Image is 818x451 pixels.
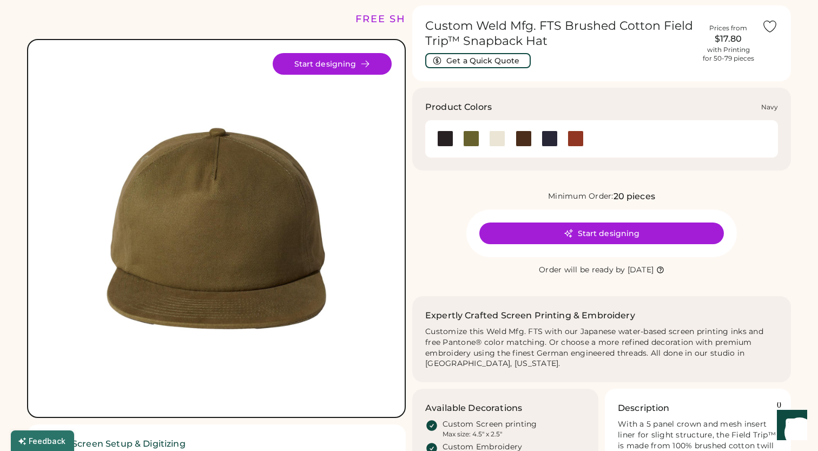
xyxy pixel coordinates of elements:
[425,101,492,114] h3: Product Colors
[479,223,724,244] button: Start designing
[701,32,755,45] div: $17.80
[761,103,778,112] div: Navy
[539,265,625,276] div: Order will be ready by
[767,402,813,449] iframe: Front Chat
[425,326,778,370] div: Customize this Weld Mfg. FTS with our Japanese water-based screen printing inks and free Pantone®...
[41,53,392,404] img: Weld Mfg. FTS Product Image
[425,53,531,68] button: Get a Quick Quote
[425,309,635,322] h2: Expertly Crafted Screen Printing & Embroidery
[443,419,537,430] div: Custom Screen printing
[273,53,392,75] button: Start designing
[618,402,670,415] h3: Description
[443,430,502,439] div: Max size: 4.5" x 2.5"
[709,24,747,32] div: Prices from
[613,190,655,203] div: 20 pieces
[425,402,522,415] h3: Available Decorations
[425,18,695,49] h1: Custom Weld Mfg. FTS Brushed Cotton Field Trip™ Snapback Hat
[703,45,754,63] div: with Printing for 50-79 pieces
[548,191,613,202] div: Minimum Order:
[41,53,392,404] div: FTS Style Image
[628,265,654,276] div: [DATE]
[40,437,393,450] h2: ✓ Free Screen Setup & Digitizing
[355,12,448,27] div: FREE SHIPPING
